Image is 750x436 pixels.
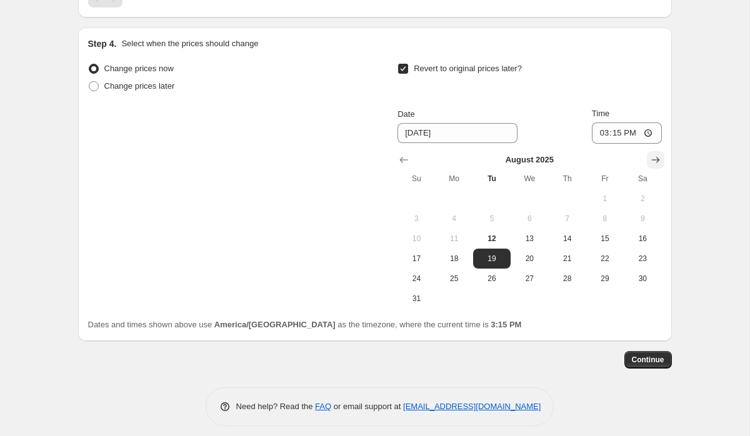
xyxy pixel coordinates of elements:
[402,214,430,224] span: 3
[473,249,511,269] button: Tuesday August 19 2025
[397,249,435,269] button: Sunday August 17 2025
[402,174,430,184] span: Su
[441,174,468,184] span: Mo
[104,81,175,91] span: Change prices later
[511,229,548,249] button: Wednesday August 13 2025
[473,229,511,249] button: Today Tuesday August 12 2025
[553,234,581,244] span: 14
[478,254,506,264] span: 19
[592,122,662,144] input: 12:00
[548,209,586,229] button: Thursday August 7 2025
[629,194,656,204] span: 2
[478,274,506,284] span: 26
[516,174,543,184] span: We
[473,169,511,189] th: Tuesday
[592,109,609,118] span: Time
[104,64,174,73] span: Change prices now
[402,254,430,264] span: 17
[478,234,506,244] span: 12
[402,274,430,284] span: 24
[397,269,435,289] button: Sunday August 24 2025
[591,254,619,264] span: 22
[591,174,619,184] span: Fr
[88,320,522,329] span: Dates and times shown above use as the timezone, where the current time is
[121,37,258,50] p: Select when the prices should change
[632,355,664,365] span: Continue
[591,274,619,284] span: 29
[629,174,656,184] span: Sa
[478,174,506,184] span: Tu
[586,249,624,269] button: Friday August 22 2025
[553,214,581,224] span: 7
[548,169,586,189] th: Thursday
[403,402,541,411] a: [EMAIL_ADDRESS][DOMAIN_NAME]
[516,274,543,284] span: 27
[473,209,511,229] button: Tuesday August 5 2025
[397,123,517,143] input: 8/12/2025
[397,289,435,309] button: Sunday August 31 2025
[441,274,468,284] span: 25
[647,151,664,169] button: Show next month, September 2025
[436,249,473,269] button: Monday August 18 2025
[516,234,543,244] span: 13
[478,214,506,224] span: 5
[315,402,331,411] a: FAQ
[586,189,624,209] button: Friday August 1 2025
[591,214,619,224] span: 8
[586,229,624,249] button: Friday August 15 2025
[397,109,414,119] span: Date
[214,320,336,329] b: America/[GEOGRAPHIC_DATA]
[436,209,473,229] button: Monday August 4 2025
[629,234,656,244] span: 16
[629,274,656,284] span: 30
[624,249,661,269] button: Saturday August 23 2025
[624,189,661,209] button: Saturday August 2 2025
[402,294,430,304] span: 31
[397,169,435,189] th: Sunday
[553,254,581,264] span: 21
[441,234,468,244] span: 11
[441,214,468,224] span: 4
[629,254,656,264] span: 23
[236,402,316,411] span: Need help? Read the
[586,269,624,289] button: Friday August 29 2025
[629,214,656,224] span: 9
[548,229,586,249] button: Thursday August 14 2025
[436,169,473,189] th: Monday
[624,269,661,289] button: Saturday August 30 2025
[591,194,619,204] span: 1
[395,151,412,169] button: Show previous month, July 2025
[548,249,586,269] button: Thursday August 21 2025
[591,234,619,244] span: 15
[402,234,430,244] span: 10
[511,269,548,289] button: Wednesday August 27 2025
[548,269,586,289] button: Thursday August 28 2025
[624,169,661,189] th: Saturday
[516,214,543,224] span: 6
[441,254,468,264] span: 18
[511,169,548,189] th: Wednesday
[331,402,403,411] span: or email support at
[516,254,543,264] span: 20
[511,249,548,269] button: Wednesday August 20 2025
[397,229,435,249] button: Sunday August 10 2025
[624,209,661,229] button: Saturday August 9 2025
[397,209,435,229] button: Sunday August 3 2025
[624,229,661,249] button: Saturday August 16 2025
[553,274,581,284] span: 28
[436,229,473,249] button: Monday August 11 2025
[586,209,624,229] button: Friday August 8 2025
[586,169,624,189] th: Friday
[436,269,473,289] button: Monday August 25 2025
[491,320,521,329] b: 3:15 PM
[511,209,548,229] button: Wednesday August 6 2025
[624,351,672,369] button: Continue
[88,37,117,50] h2: Step 4.
[553,174,581,184] span: Th
[414,64,522,73] span: Revert to original prices later?
[473,269,511,289] button: Tuesday August 26 2025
